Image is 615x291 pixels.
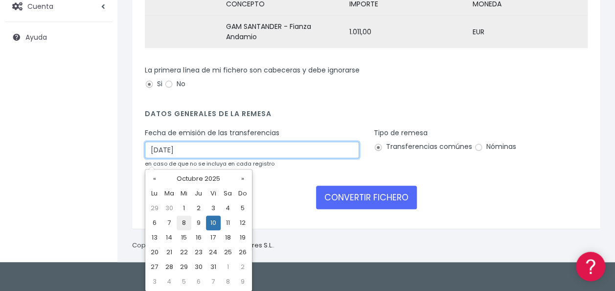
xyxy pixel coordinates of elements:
[374,128,428,138] label: Tipo de remesa
[25,32,47,42] span: Ayuda
[145,79,162,89] label: Si
[206,245,221,260] td: 24
[191,274,206,289] td: 6
[162,260,177,274] td: 28
[162,274,177,289] td: 4
[235,230,250,245] td: 19
[177,260,191,274] td: 29
[177,245,191,260] td: 22
[27,1,53,11] span: Cuenta
[147,230,162,245] td: 13
[191,260,206,274] td: 30
[177,274,191,289] td: 5
[474,142,516,152] label: Nóminas
[206,216,221,230] td: 10
[145,128,279,138] label: Fecha de emisión de las transferencias
[316,186,417,209] button: CONVERTIR FICHERO
[235,171,250,186] th: »
[191,216,206,230] td: 9
[235,260,250,274] td: 2
[206,186,221,201] th: Vi
[206,230,221,245] td: 17
[235,216,250,230] td: 12
[177,230,191,245] td: 15
[147,186,162,201] th: Lu
[162,230,177,245] td: 14
[145,160,274,168] small: en caso de que no se incluya en cada registro
[221,274,235,289] td: 8
[147,171,162,186] th: «
[147,274,162,289] td: 3
[221,230,235,245] td: 18
[469,16,592,48] td: EUR
[191,201,206,216] td: 2
[147,260,162,274] td: 27
[221,260,235,274] td: 1
[191,186,206,201] th: Ju
[145,110,588,123] h4: Datos generales de la remesa
[162,201,177,216] td: 30
[235,186,250,201] th: Do
[177,216,191,230] td: 8
[235,274,250,289] td: 9
[206,274,221,289] td: 7
[132,241,274,251] p: Copyright © 2025 .
[206,260,221,274] td: 31
[221,201,235,216] td: 4
[147,201,162,216] td: 29
[162,216,177,230] td: 7
[345,16,469,48] td: 1.011,00
[162,186,177,201] th: Ma
[5,27,113,48] a: Ayuda
[235,201,250,216] td: 5
[162,245,177,260] td: 21
[147,216,162,230] td: 6
[221,245,235,260] td: 25
[145,65,360,75] label: La primera línea de mi fichero son cabeceras y debe ignorarse
[374,142,472,152] label: Transferencias comúnes
[222,16,345,48] td: GAM SANTANDER - Fianza Andamio
[221,186,235,201] th: Sa
[162,171,235,186] th: Octubre 2025
[177,201,191,216] td: 1
[147,245,162,260] td: 20
[191,245,206,260] td: 23
[206,201,221,216] td: 3
[164,79,185,89] label: No
[235,245,250,260] td: 26
[177,186,191,201] th: Mi
[191,230,206,245] td: 16
[221,216,235,230] td: 11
